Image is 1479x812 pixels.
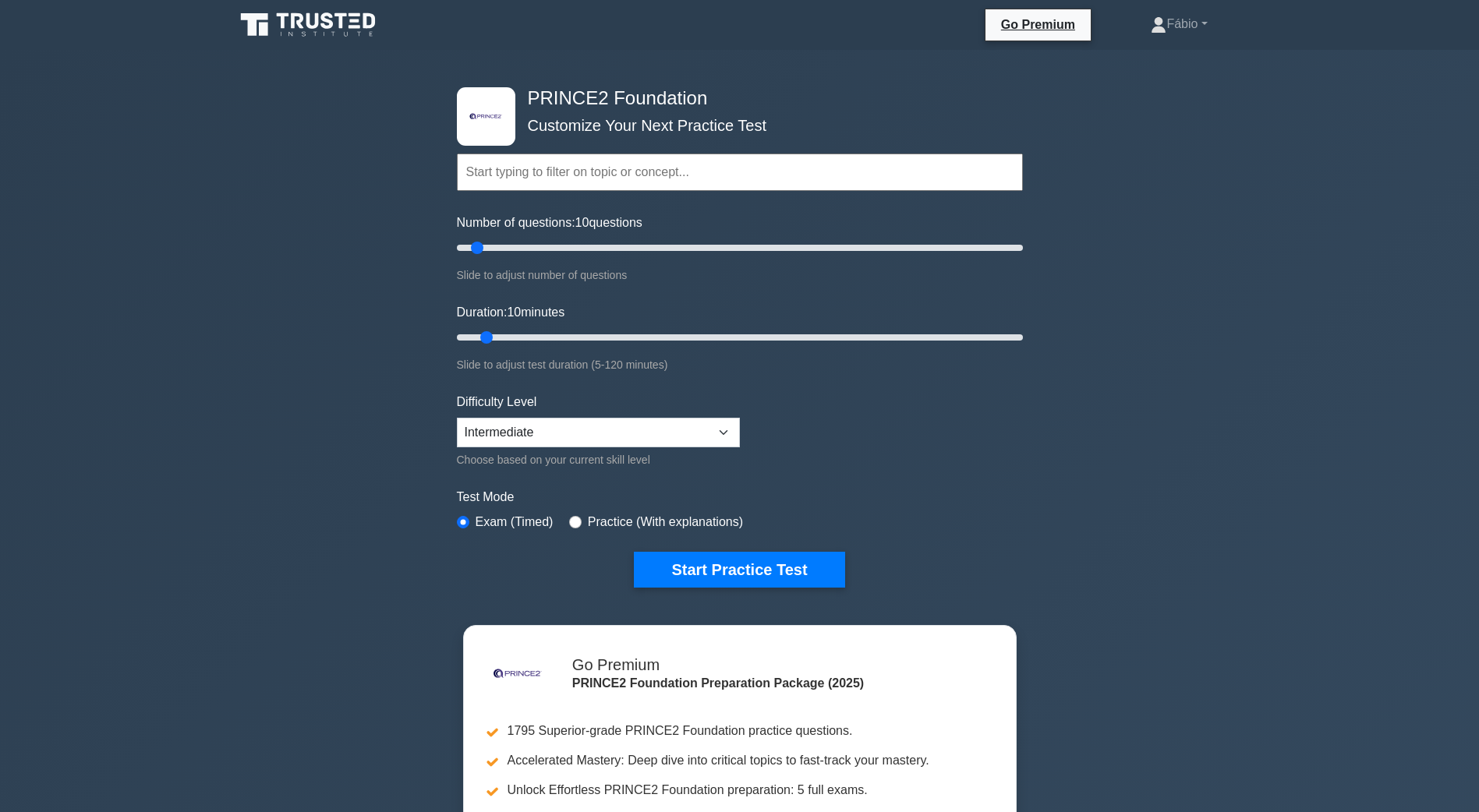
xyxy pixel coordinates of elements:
h4: PRINCE2 Foundation [522,87,946,110]
button: Start Practice Test [634,552,844,588]
label: Duration: minutes [457,303,565,322]
div: Choose based on your current skill level [457,450,740,469]
label: Practice (With explanations) [588,513,743,531]
div: Slide to adjust number of questions [457,266,1023,284]
span: 10 [575,216,589,229]
span: 10 [507,305,521,319]
label: Test Mode [457,488,1023,507]
label: Difficulty Level [457,393,537,411]
div: Slide to adjust test duration (5-120 minutes) [457,355,1023,374]
a: Go Premium [992,15,1084,34]
label: Number of questions: questions [457,214,642,232]
label: Exam (Timed) [476,513,554,531]
a: Fábio [1113,9,1244,40]
input: Start typing to filter on topic or concept... [457,154,1023,191]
